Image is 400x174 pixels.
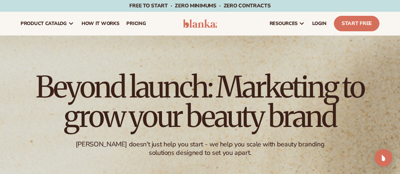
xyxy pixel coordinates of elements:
[183,19,217,28] img: logo
[126,21,146,26] span: pricing
[123,12,149,35] a: pricing
[309,12,330,35] a: LOGIN
[129,2,270,9] span: Free to start · ZERO minimums · ZERO contracts
[312,21,327,26] span: LOGIN
[270,21,298,26] span: resources
[82,21,119,26] span: How It Works
[21,21,67,26] span: product catalog
[334,16,379,31] a: Start Free
[17,12,78,35] a: product catalog
[6,72,394,131] h1: Beyond launch: Marketing to grow your beauty brand
[266,12,309,35] a: resources
[375,149,392,167] div: Open Intercom Messenger
[71,140,329,157] div: [PERSON_NAME] doesn't just help you start - we help you scale with beauty branding solutions desi...
[78,12,123,35] a: How It Works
